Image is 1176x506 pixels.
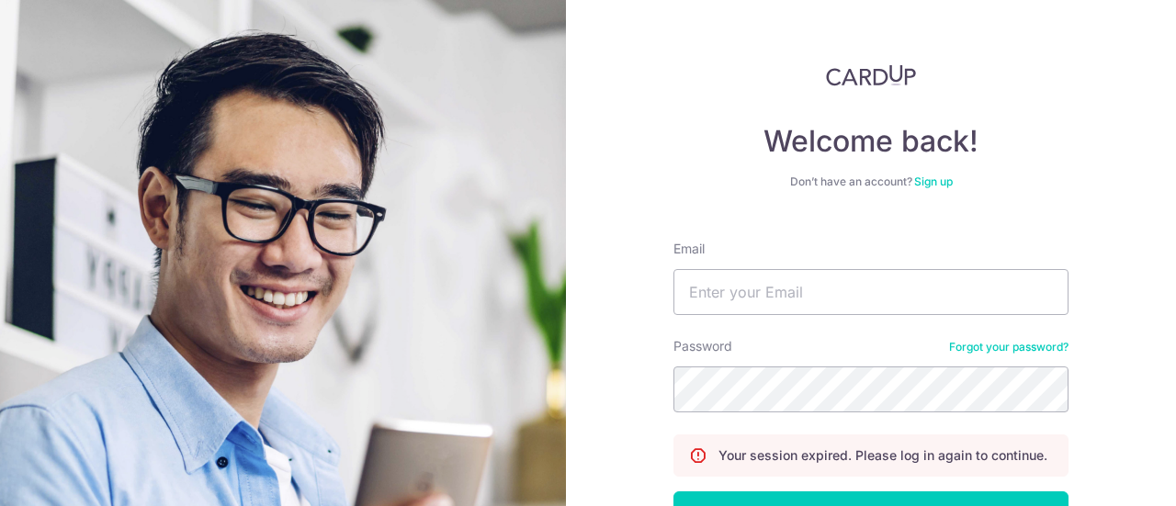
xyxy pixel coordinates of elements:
[673,269,1069,315] input: Enter your Email
[673,240,705,258] label: Email
[718,446,1047,465] p: Your session expired. Please log in again to continue.
[949,340,1069,354] a: Forgot your password?
[673,123,1069,160] h4: Welcome back!
[826,64,916,86] img: CardUp Logo
[673,174,1069,189] div: Don’t have an account?
[673,337,732,355] label: Password
[914,174,953,188] a: Sign up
